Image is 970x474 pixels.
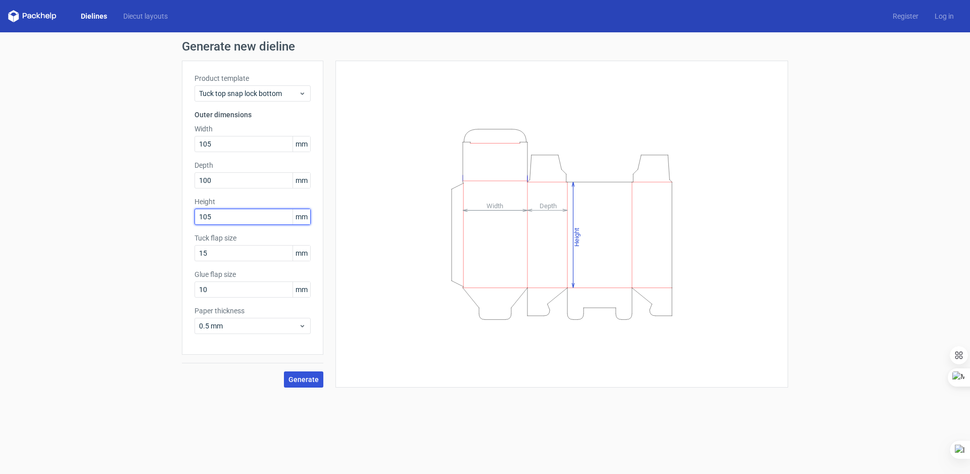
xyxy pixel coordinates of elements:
[195,73,311,83] label: Product template
[195,160,311,170] label: Depth
[199,321,299,331] span: 0.5 mm
[927,11,962,21] a: Log in
[195,306,311,316] label: Paper thickness
[182,40,788,53] h1: Generate new dieline
[284,371,323,388] button: Generate
[115,11,176,21] a: Diecut layouts
[293,282,310,297] span: mm
[487,202,503,209] tspan: Width
[540,202,557,209] tspan: Depth
[195,124,311,134] label: Width
[195,233,311,243] label: Tuck flap size
[573,227,580,246] tspan: Height
[288,376,319,383] span: Generate
[293,246,310,261] span: mm
[195,269,311,279] label: Glue flap size
[195,197,311,207] label: Height
[293,173,310,188] span: mm
[73,11,115,21] a: Dielines
[199,88,299,99] span: Tuck top snap lock bottom
[293,209,310,224] span: mm
[195,110,311,120] h3: Outer dimensions
[293,136,310,152] span: mm
[885,11,927,21] a: Register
